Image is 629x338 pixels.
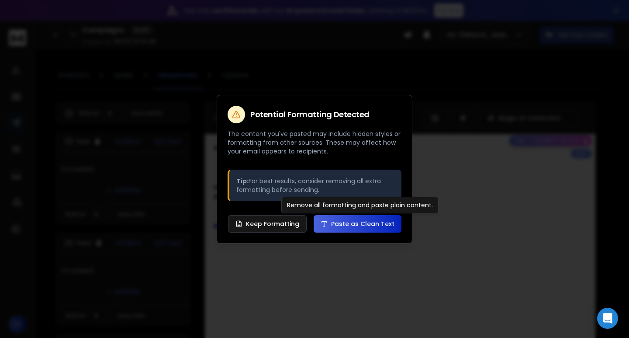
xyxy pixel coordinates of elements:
div: Open Intercom Messenger [597,308,618,329]
strong: Tip: [236,177,249,185]
div: Remove all formatting and paste plain content. [281,197,439,213]
p: The content you've pasted may include hidden styles or formatting from other sources. These may a... [228,129,401,156]
button: Paste as Clean Text [314,215,401,233]
h2: Potential Formatting Detected [250,111,370,118]
p: For best results, consider removing all extra formatting before sending. [236,177,394,194]
button: Keep Formatting [228,215,307,233]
